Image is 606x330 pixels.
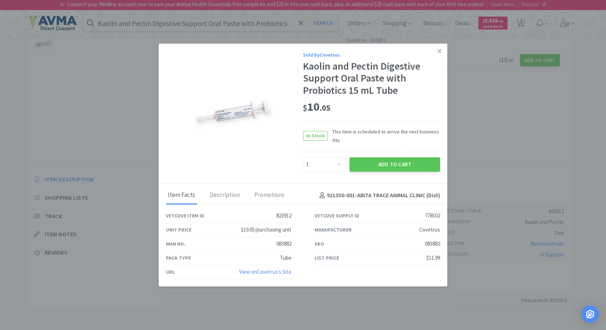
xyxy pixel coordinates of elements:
[208,186,242,204] div: Description
[315,240,324,248] div: SKU
[166,254,191,262] div: Pack Type
[419,225,440,234] div: Covetrus
[276,239,291,248] div: 083882
[328,128,440,144] span: This item is scheduled to arrive the next business day
[166,240,185,248] div: Man No.
[303,51,440,59] div: Sold by Covetrus
[581,305,599,323] div: Open Intercom Messenger
[317,191,440,200] h4: 921350-001 - ABITA TRACE ANIMAL CLINIC (Dist)
[426,254,440,262] div: $11.99
[166,268,175,276] div: URL
[315,212,359,220] div: Vetcove Supply ID
[425,211,440,220] div: 778502
[303,131,328,140] span: In Stock
[252,186,286,204] div: Promotions
[425,239,440,248] div: 083882
[303,103,307,113] span: $
[303,60,440,97] div: Kaolin and Pectin Digestive Support Oral Paste with Probiotics 15 mL Tube
[166,186,197,204] div: Item Facts
[303,100,330,114] span: 10
[315,254,339,262] div: List Price
[241,225,291,234] div: $10.05/purchasing unit
[276,211,291,220] div: 823912
[350,157,440,172] button: Add to Cart
[320,103,330,113] span: . 05
[166,226,192,234] div: Unit Price
[280,254,291,262] div: Tube
[189,87,280,136] img: 17c5e4233469499b96b99d4109e5e363_778502.png
[315,226,352,234] div: Manufacturer
[166,212,204,220] div: Vetcove Item ID
[239,268,291,275] a: View onCovetrus's Site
